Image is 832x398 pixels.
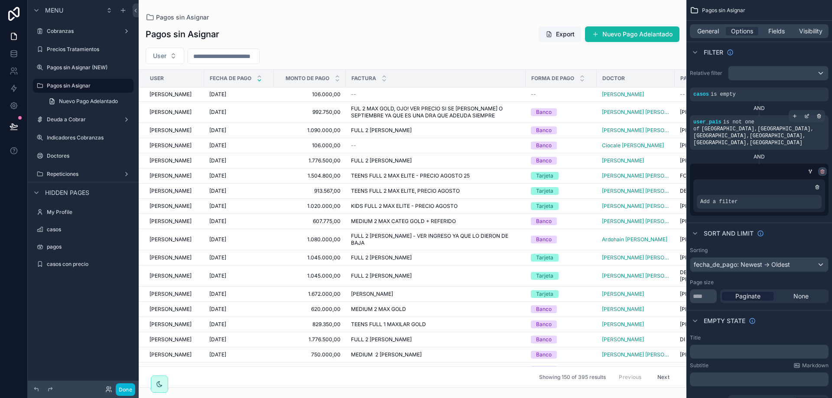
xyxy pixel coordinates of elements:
span: Menu [45,6,63,15]
label: Relative filter [690,70,725,77]
a: Pagos sin Asignar (NEW) [33,61,133,74]
span: Filter [704,48,723,57]
span: , [803,133,806,139]
span: Paginate [735,292,760,301]
span: Fields [768,27,785,36]
a: Repeticiones [33,167,133,181]
label: Title [690,334,701,341]
button: fecha_de_pago: Newest -> Oldest [690,257,829,272]
span: , [746,140,749,146]
label: pagos [47,243,132,250]
a: Deuda a Cobrar [33,113,133,126]
a: pagos [33,240,133,254]
span: Visibility [799,27,822,36]
label: Sorting [690,247,708,254]
a: My Profile [33,205,133,219]
span: Options [731,27,753,36]
div: AND [690,153,829,160]
a: Precios Tratamientos [33,42,133,56]
a: Doctores [33,149,133,163]
span: is empty [711,91,736,97]
span: Paciente [680,75,705,82]
span: casos [693,91,709,97]
a: casos [33,223,133,236]
a: Nuevo Pago Adelantado [43,94,133,108]
span: General [697,27,719,36]
span: , [810,126,813,132]
a: Indicadores Cobranzas [33,131,133,145]
button: Done [116,383,135,396]
label: Page size [690,279,714,286]
a: Cobranzas [33,24,133,38]
label: Pagos sin Asignar [47,82,128,89]
span: Markdown [802,362,829,369]
span: user_pais [693,119,721,125]
span: Nuevo Pago Adelantado [59,98,118,105]
span: Factura [351,75,376,82]
a: casos con precio [33,257,133,271]
label: Pagos sin Asignar (NEW) [47,64,132,71]
span: User [150,75,164,82]
span: Pagos sin Asignar [702,7,745,14]
label: casos [47,226,132,233]
span: , [746,133,749,139]
label: Repeticiones [47,171,120,178]
label: Subtitle [690,362,708,369]
label: Doctores [47,152,132,159]
span: , [754,126,757,132]
span: Hidden pages [45,188,89,197]
span: Sort And Limit [704,229,754,238]
div: AND [690,105,829,112]
span: Forma de pago [531,75,574,82]
label: Deuda a Cobrar [47,116,120,123]
label: Cobranzas [47,28,120,35]
span: Doctor [602,75,625,82]
a: Markdown [793,362,829,369]
label: casos con precio [47,261,132,268]
button: Next [651,370,676,384]
span: [GEOGRAPHIC_DATA] [GEOGRAPHIC_DATA] [GEOGRAPHIC_DATA] [GEOGRAPHIC_DATA] [GEOGRAPHIC_DATA] [GEOGRA... [693,126,814,146]
a: Pagos sin Asignar [33,79,133,93]
span: Fecha de Pago [210,75,251,82]
label: Precios Tratamientos [47,46,132,53]
div: scrollable content [690,345,829,359]
label: Indicadores Cobranzas [47,134,132,141]
span: None [793,292,809,301]
div: fecha_de_pago: Newest -> Oldest [690,258,828,272]
div: scrollable content [690,372,829,386]
span: Empty state [704,317,745,325]
label: My Profile [47,209,132,216]
span: Monto de Pago [286,75,329,82]
span: Showing 150 of 395 results [539,374,606,381]
span: is not one of [693,119,754,132]
span: Add a filter [700,198,738,205]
